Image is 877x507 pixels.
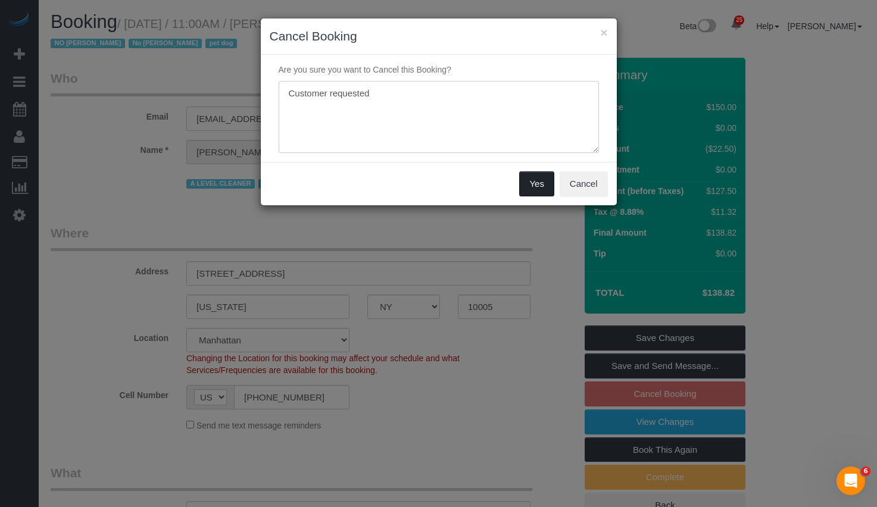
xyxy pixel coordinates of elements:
button: Yes [519,171,554,196]
h3: Cancel Booking [270,27,608,45]
button: × [600,26,607,39]
button: Cancel [560,171,608,196]
p: Are you sure you want to Cancel this Booking? [270,64,608,76]
sui-modal: Cancel Booking [261,18,617,205]
iframe: Intercom live chat [837,467,865,495]
span: 6 [861,467,870,476]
